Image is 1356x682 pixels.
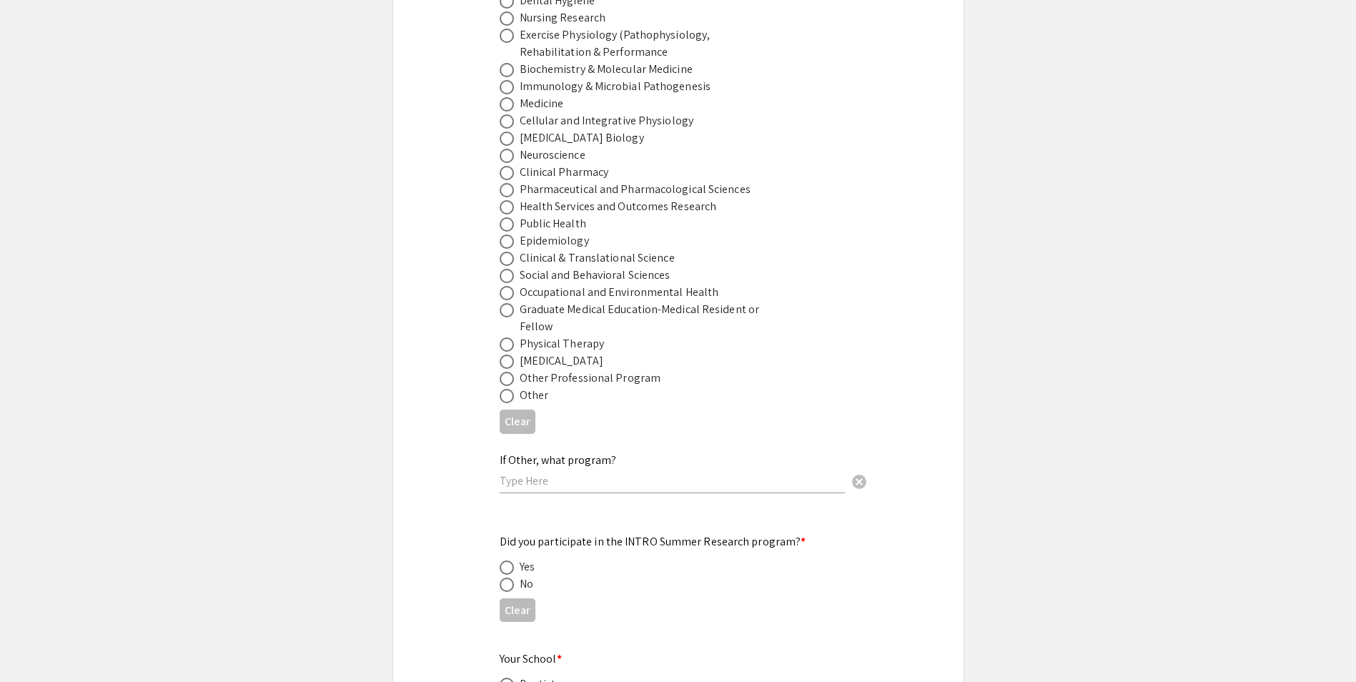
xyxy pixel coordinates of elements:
[500,410,535,433] button: Clear
[520,26,770,61] div: Exercise Physiology (Pathophysiology, Rehabilitation & Performance
[520,249,675,267] div: Clinical & Translational Science
[520,335,605,352] div: Physical Therapy
[520,370,661,387] div: Other Professional Program
[845,467,874,495] button: Clear
[520,352,603,370] div: [MEDICAL_DATA]
[520,129,644,147] div: [MEDICAL_DATA] Biology
[520,198,717,215] div: Health Services and Outcomes Research
[500,473,845,488] input: Type Here
[520,61,693,78] div: Biochemistry & Molecular Medicine
[520,301,770,335] div: Graduate Medical Education-Medical Resident or Fellow
[520,78,711,95] div: Immunology & Microbial Pathogenesis
[851,473,868,490] span: cancel
[520,112,694,129] div: Cellular and Integrative Physiology
[500,598,535,622] button: Clear
[520,164,609,181] div: Clinical Pharmacy
[520,387,549,404] div: Other
[520,147,585,164] div: Neuroscience
[520,95,564,112] div: Medicine
[520,284,719,301] div: Occupational and Environmental Health
[500,651,562,666] mat-label: Your School
[520,267,670,284] div: Social and Behavioral Sciences
[520,558,535,575] div: Yes
[11,618,61,671] iframe: Chat
[520,575,533,593] div: No
[500,534,806,549] mat-label: Did you participate in the INTRO Summer Research program?
[520,181,751,198] div: Pharmaceutical and Pharmacological Sciences
[500,453,616,468] mat-label: If Other, what program?
[520,215,586,232] div: Public Health
[520,9,606,26] div: Nursing Research
[520,232,589,249] div: Epidemiology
